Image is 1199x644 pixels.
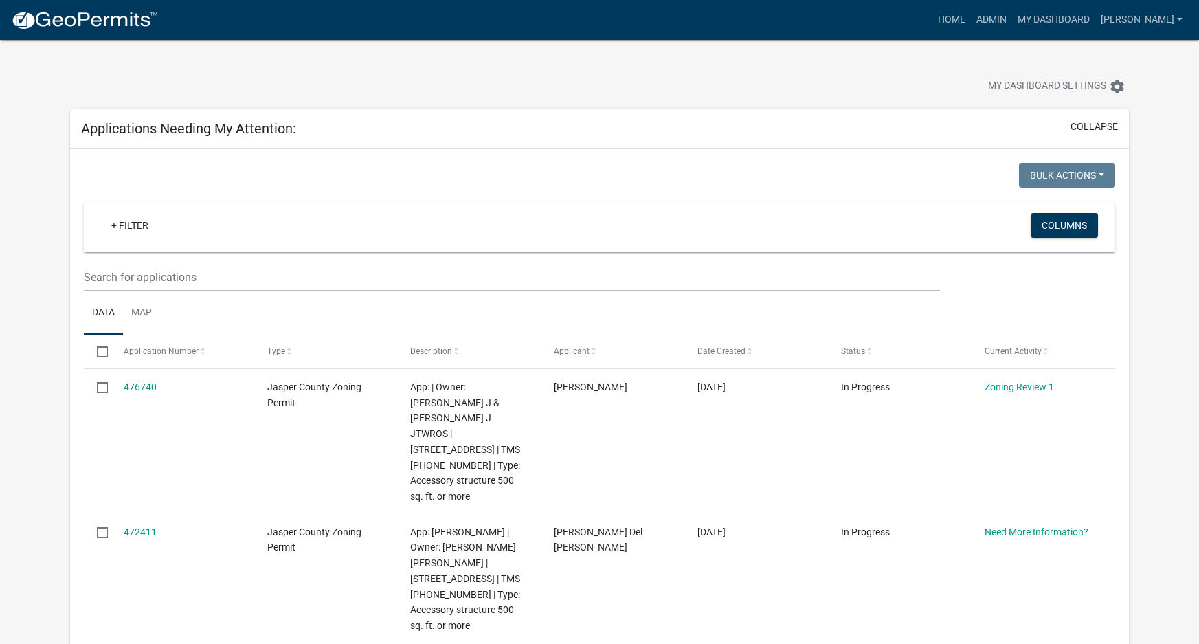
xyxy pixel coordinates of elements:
datatable-header-cell: Applicant [541,335,684,368]
a: Zoning Review 1 [985,381,1054,392]
h5: Applications Needing My Attention: [81,120,296,137]
span: Pedro Perez Del Monte [554,526,642,553]
span: App: Geovanny Tagle Reyes | Owner: REYES GEOVANNY TAGLE | 234 BEES CREEK RD | TMS 064-17-03-022 |... [410,526,520,632]
datatable-header-cell: Current Activity [971,335,1114,368]
span: In Progress [841,526,890,537]
a: [PERSON_NAME] [1095,7,1188,33]
span: App: | Owner: RALEY BLANE J & MALLORY J JTWROS | 601 SWIFT HORSE LN | TMS 024-00-03-078 | Type: A... [410,381,520,502]
span: Type [267,346,285,356]
i: settings [1109,78,1125,95]
a: Home [932,7,971,33]
button: Columns [1031,213,1098,238]
button: collapse [1071,120,1118,134]
span: 09/10/2025 [697,381,726,392]
button: Bulk Actions [1019,163,1115,188]
input: Search for applications [84,263,939,291]
span: Status [841,346,865,356]
span: Jasper County Zoning Permit [267,526,361,553]
span: Blane Raley [554,381,627,392]
span: In Progress [841,381,890,392]
datatable-header-cell: Description [397,335,541,368]
a: + Filter [100,213,159,238]
datatable-header-cell: Application Number [111,335,254,368]
a: Map [123,291,160,335]
a: 472411 [124,526,157,537]
span: Jasper County Zoning Permit [267,381,361,408]
a: Data [84,291,123,335]
span: Date Created [697,346,746,356]
span: Application Number [124,346,199,356]
a: Admin [971,7,1012,33]
span: Applicant [554,346,590,356]
datatable-header-cell: Type [254,335,397,368]
span: Description [410,346,452,356]
span: 09/02/2025 [697,526,726,537]
a: Need More Information? [985,526,1088,537]
span: My Dashboard Settings [988,78,1106,95]
a: 476740 [124,381,157,392]
datatable-header-cell: Status [828,335,972,368]
span: Current Activity [985,346,1042,356]
a: My Dashboard [1012,7,1095,33]
datatable-header-cell: Date Created [684,335,828,368]
datatable-header-cell: Select [84,335,110,368]
button: My Dashboard Settingssettings [977,73,1136,100]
